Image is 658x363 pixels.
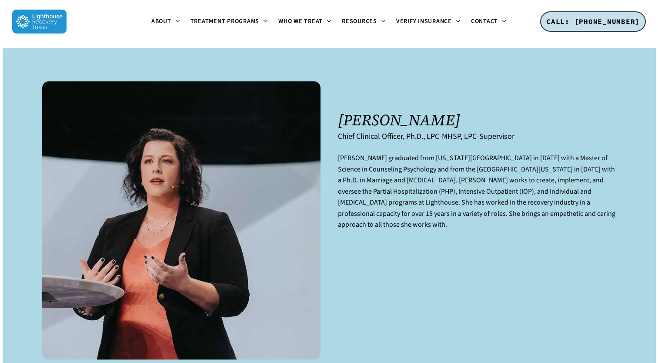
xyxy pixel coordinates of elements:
h6: Chief Clinical Officer, Ph.D., LPC-MHSP, LPC-Supervisor [338,132,616,141]
a: Who We Treat [273,18,337,25]
p: [PERSON_NAME] graduated from [US_STATE][GEOGRAPHIC_DATA] in [DATE] with a Master of Science in Co... [338,153,616,241]
span: Treatment Programs [190,17,260,26]
span: CALL: [PHONE_NUMBER] [546,17,640,26]
a: CALL: [PHONE_NUMBER] [540,11,646,32]
a: Contact [466,18,512,25]
span: Verify Insurance [396,17,452,26]
a: Resources [337,18,391,25]
span: Contact [471,17,498,26]
span: About [151,17,171,26]
a: Treatment Programs [185,18,274,25]
span: Who We Treat [278,17,323,26]
a: About [146,18,185,25]
span: Resources [342,17,377,26]
h1: [PERSON_NAME] [338,111,616,129]
img: Lighthouse Recovery Texas [12,10,67,34]
a: Verify Insurance [391,18,466,25]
